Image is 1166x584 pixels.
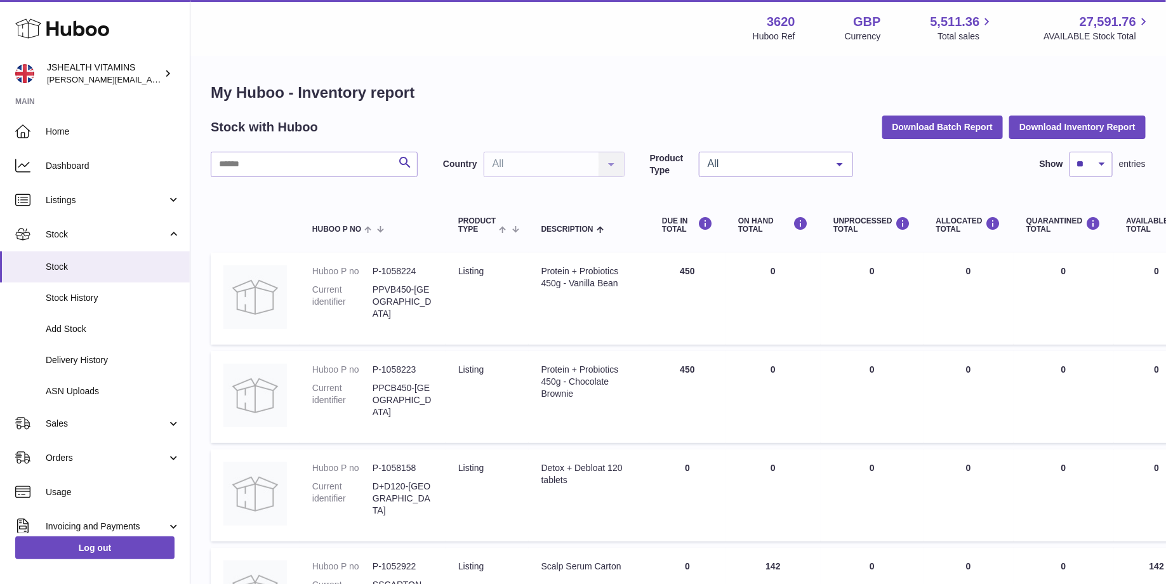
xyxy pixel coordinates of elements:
span: 0 [1061,463,1066,473]
h1: My Huboo - Inventory report [211,83,1146,103]
td: 0 [725,253,821,345]
img: product image [223,462,287,526]
span: All [705,157,827,170]
td: 450 [649,253,725,345]
a: 5,511.36 Total sales [931,13,995,43]
td: 0 [924,253,1014,345]
label: Product Type [650,152,692,176]
span: Delivery History [46,354,180,366]
div: Scalp Serum Carton [541,561,637,573]
div: Protein + Probiotics 450g - Vanilla Bean [541,265,637,289]
span: ASN Uploads [46,385,180,397]
td: 0 [821,449,924,541]
div: ON HAND Total [738,216,808,234]
span: Total sales [937,30,994,43]
span: Stock History [46,292,180,304]
span: AVAILABLE Stock Total [1043,30,1151,43]
span: 5,511.36 [931,13,980,30]
div: ALLOCATED Total [936,216,1001,234]
span: Description [541,225,593,234]
label: Country [443,158,477,170]
img: francesca@jshealthvitamins.com [15,64,34,83]
span: Stock [46,229,167,241]
td: 0 [821,351,924,443]
td: 0 [725,351,821,443]
div: Protein + Probiotics 450g - Chocolate Brownie [541,364,637,400]
img: product image [223,265,287,329]
span: Usage [46,486,180,498]
span: [PERSON_NAME][EMAIL_ADDRESS][DOMAIN_NAME] [47,74,255,84]
span: Home [46,126,180,138]
span: 0 [1061,364,1066,375]
button: Download Inventory Report [1009,116,1146,138]
a: Log out [15,536,175,559]
dt: Huboo P no [312,561,373,573]
dt: Current identifier [312,382,373,418]
span: 27,591.76 [1080,13,1136,30]
span: Sales [46,418,167,430]
dd: PPVB450-[GEOGRAPHIC_DATA] [373,284,433,320]
div: Currency [845,30,881,43]
td: 450 [649,351,725,443]
span: Listings [46,194,167,206]
a: 27,591.76 AVAILABLE Stock Total [1043,13,1151,43]
span: Huboo P no [312,225,361,234]
dd: P-1052922 [373,561,433,573]
div: JSHEALTH VITAMINS [47,62,161,86]
strong: 3620 [767,13,795,30]
span: Stock [46,261,180,273]
td: 0 [924,449,1014,541]
span: listing [458,463,484,473]
dd: P-1058223 [373,364,433,376]
label: Show [1040,158,1063,170]
td: 0 [649,449,725,541]
span: listing [458,561,484,571]
img: product image [223,364,287,427]
dd: P-1058158 [373,462,433,474]
span: entries [1119,158,1146,170]
dt: Huboo P no [312,265,373,277]
button: Download Batch Report [882,116,1004,138]
td: 0 [725,449,821,541]
td: 0 [924,351,1014,443]
h2: Stock with Huboo [211,119,318,136]
div: Huboo Ref [753,30,795,43]
dd: D+D120-[GEOGRAPHIC_DATA] [373,481,433,517]
span: 0 [1061,266,1066,276]
dd: PPCB450-[GEOGRAPHIC_DATA] [373,382,433,418]
span: listing [458,364,484,375]
span: Add Stock [46,323,180,335]
span: Orders [46,452,167,464]
div: QUARANTINED Total [1026,216,1101,234]
span: Invoicing and Payments [46,521,167,533]
div: DUE IN TOTAL [662,216,713,234]
dd: P-1058224 [373,265,433,277]
span: listing [458,266,484,276]
div: Detox + Debloat 120 tablets [541,462,637,486]
td: 0 [821,253,924,345]
span: Product Type [458,217,496,234]
dt: Huboo P no [312,364,373,376]
dt: Current identifier [312,481,373,517]
div: UNPROCESSED Total [833,216,911,234]
dt: Current identifier [312,284,373,320]
dt: Huboo P no [312,462,373,474]
strong: GBP [853,13,880,30]
span: Dashboard [46,160,180,172]
span: 0 [1061,561,1066,571]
